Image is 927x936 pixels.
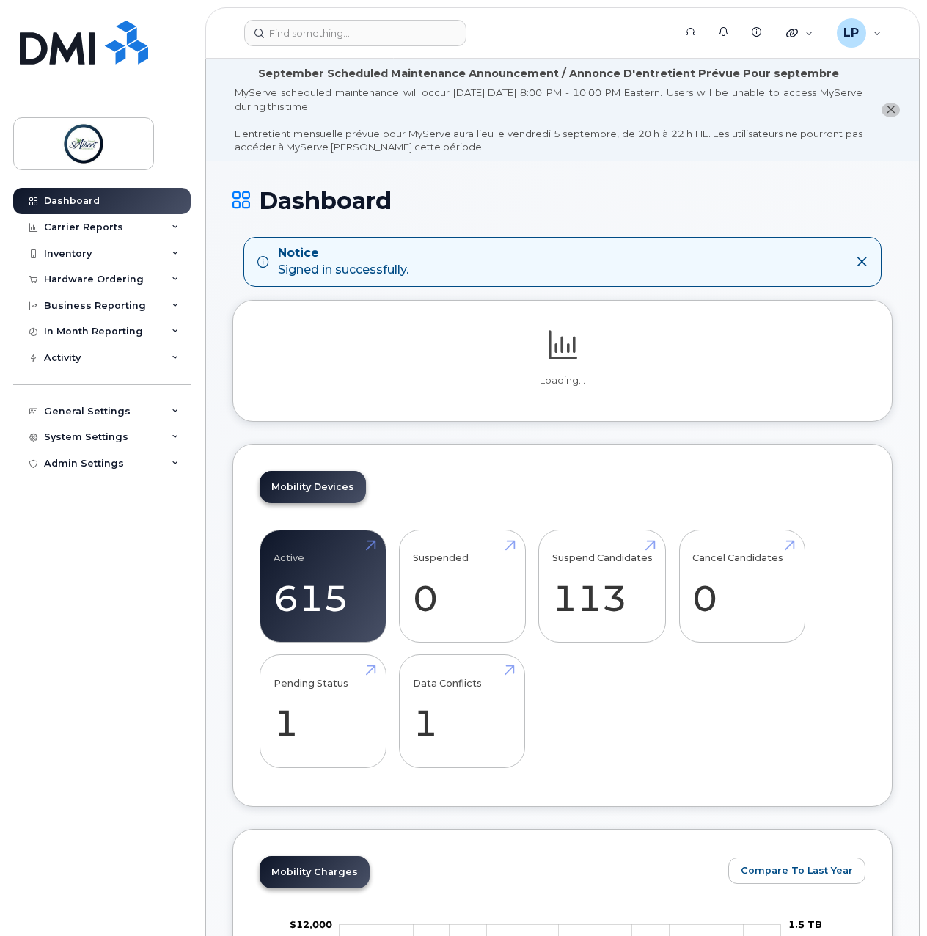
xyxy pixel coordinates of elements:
button: Compare To Last Year [728,858,865,884]
a: Active 615 [274,538,373,635]
a: Suspended 0 [413,538,512,635]
a: Suspend Candidates 113 [552,538,653,635]
button: close notification [882,103,900,118]
p: Loading... [260,374,865,387]
a: Data Conflicts 1 [413,663,512,760]
span: Compare To Last Year [741,863,853,877]
tspan: $12,000 [290,918,332,930]
a: Mobility Devices [260,471,366,503]
a: Mobility Charges [260,856,370,888]
h1: Dashboard [232,188,893,213]
strong: Notice [278,245,408,262]
a: Cancel Candidates 0 [692,538,791,635]
a: Pending Status 1 [274,663,373,760]
div: Signed in successfully. [278,245,408,279]
g: $0 [290,918,332,930]
div: MyServe scheduled maintenance will occur [DATE][DATE] 8:00 PM - 10:00 PM Eastern. Users will be u... [235,86,862,154]
tspan: 1.5 TB [788,918,822,930]
div: September Scheduled Maintenance Announcement / Annonce D'entretient Prévue Pour septembre [258,66,839,81]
